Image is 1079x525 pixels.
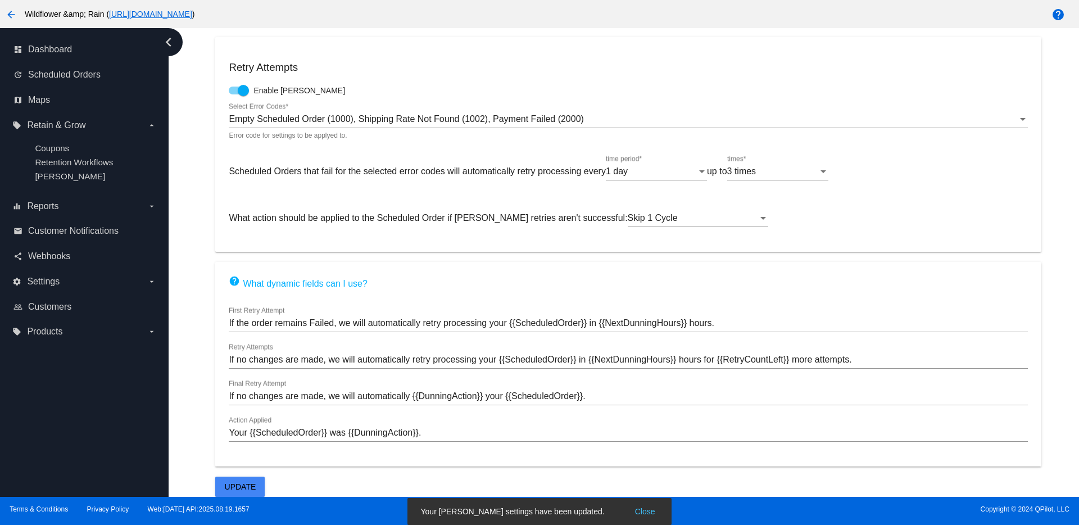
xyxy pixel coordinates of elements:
[229,279,367,288] a: What dynamic fields can I use?
[727,166,828,176] mat-select: times
[147,202,156,211] i: arrow_drop_down
[229,202,1027,238] div: What action should be applied to the Scheduled Order if [PERSON_NAME] retries aren't successful:
[4,8,18,21] mat-icon: arrow_back
[148,505,250,513] a: Web:[DATE] API:2025.08.19.1657
[606,166,707,176] mat-select: time period
[13,302,22,311] i: people_outline
[28,226,119,236] span: Customer Notifications
[13,227,22,236] i: email
[35,143,69,153] a: Coupons
[160,33,178,51] i: chevron_left
[13,66,156,84] a: update Scheduled Orders
[229,61,1027,74] h3: Retry Attempts
[13,91,156,109] a: map Maps
[35,157,113,167] a: Retention Workflows
[147,121,156,130] i: arrow_drop_down
[12,277,21,286] i: settings
[421,506,659,517] simple-snack-bar: Your [PERSON_NAME] settings have been updated.
[229,275,240,289] mat-icon: help
[229,355,1027,365] input: Retry Attempts
[13,70,22,79] i: update
[28,70,101,80] span: Scheduled Orders
[12,202,21,211] i: equalizer
[12,327,21,336] i: local_offer
[13,96,22,105] i: map
[35,171,105,181] a: [PERSON_NAME]
[13,45,22,54] i: dashboard
[229,114,1027,124] mat-select: Select Error Codes
[229,428,1027,438] input: Action Applied
[13,252,22,261] i: share
[229,318,1027,328] input: First Retry Attempt
[1051,8,1065,21] mat-icon: help
[628,213,678,223] span: Skip 1 Cycle
[28,302,71,312] span: Customers
[13,40,156,58] a: dashboard Dashboard
[87,505,129,513] a: Privacy Policy
[28,44,72,55] span: Dashboard
[27,277,60,287] span: Settings
[632,506,659,517] button: Close
[147,277,156,286] i: arrow_drop_down
[225,482,256,491] span: Update
[27,201,58,211] span: Reports
[28,95,50,105] span: Maps
[28,251,70,261] span: Webhooks
[27,120,85,130] span: Retain & Grow
[13,222,156,240] a: email Customer Notifications
[549,505,1069,513] span: Copyright © 2024 QPilot, LLC
[215,477,265,497] button: Update
[229,155,1027,192] div: Scheduled Orders that fail for the selected error codes will automatically retry processing every...
[147,327,156,336] i: arrow_drop_down
[606,166,628,176] span: 1 day
[229,132,347,140] div: Error code for settings to be applyed to.
[13,247,156,265] a: share Webhooks
[13,298,156,316] a: people_outline Customers
[229,391,1027,401] input: Final Retry Attempt
[25,10,195,19] span: Wildflower &amp; Rain ( )
[727,166,756,176] span: 3 times
[12,121,21,130] i: local_offer
[10,505,68,513] a: Terms & Conditions
[109,10,192,19] a: [URL][DOMAIN_NAME]
[229,114,583,124] span: Empty Scheduled Order (1000), Shipping Rate Not Found (1002), Payment Failed (2000)
[253,85,345,96] span: Enable [PERSON_NAME]
[27,327,62,337] span: Products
